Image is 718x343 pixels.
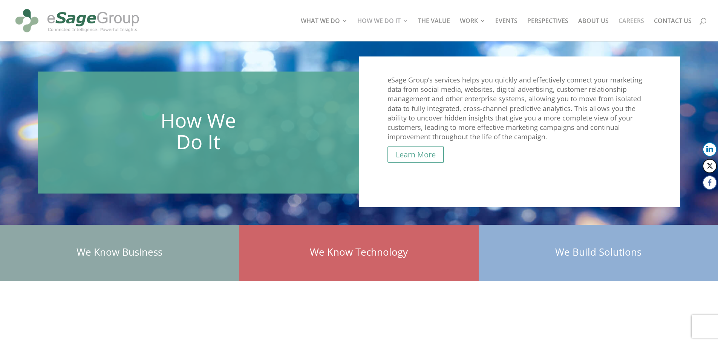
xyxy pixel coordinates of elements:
[654,18,692,41] a: CONTACT US
[495,18,517,41] a: EVENTS
[239,247,479,261] h1: We Know Technology
[90,109,306,156] h1: How We Do It
[301,18,348,41] a: WHAT WE DO
[460,18,485,41] a: WORK
[703,159,717,173] button: Twitter Share
[479,247,718,261] h1: We Build Solutions
[357,18,408,41] a: HOW WE DO IT
[578,18,609,41] a: ABOUT US
[418,18,450,41] a: THE VALUE
[703,175,717,190] button: Facebook Share
[387,146,444,163] a: Learn More
[13,3,142,38] img: eSage Group
[618,18,644,41] a: CAREERS
[387,75,652,148] p: eSage Group’s services helps you quickly and effectively connect your marketing data from social ...
[527,18,568,41] a: PERSPECTIVES
[703,142,717,157] button: LinkedIn Share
